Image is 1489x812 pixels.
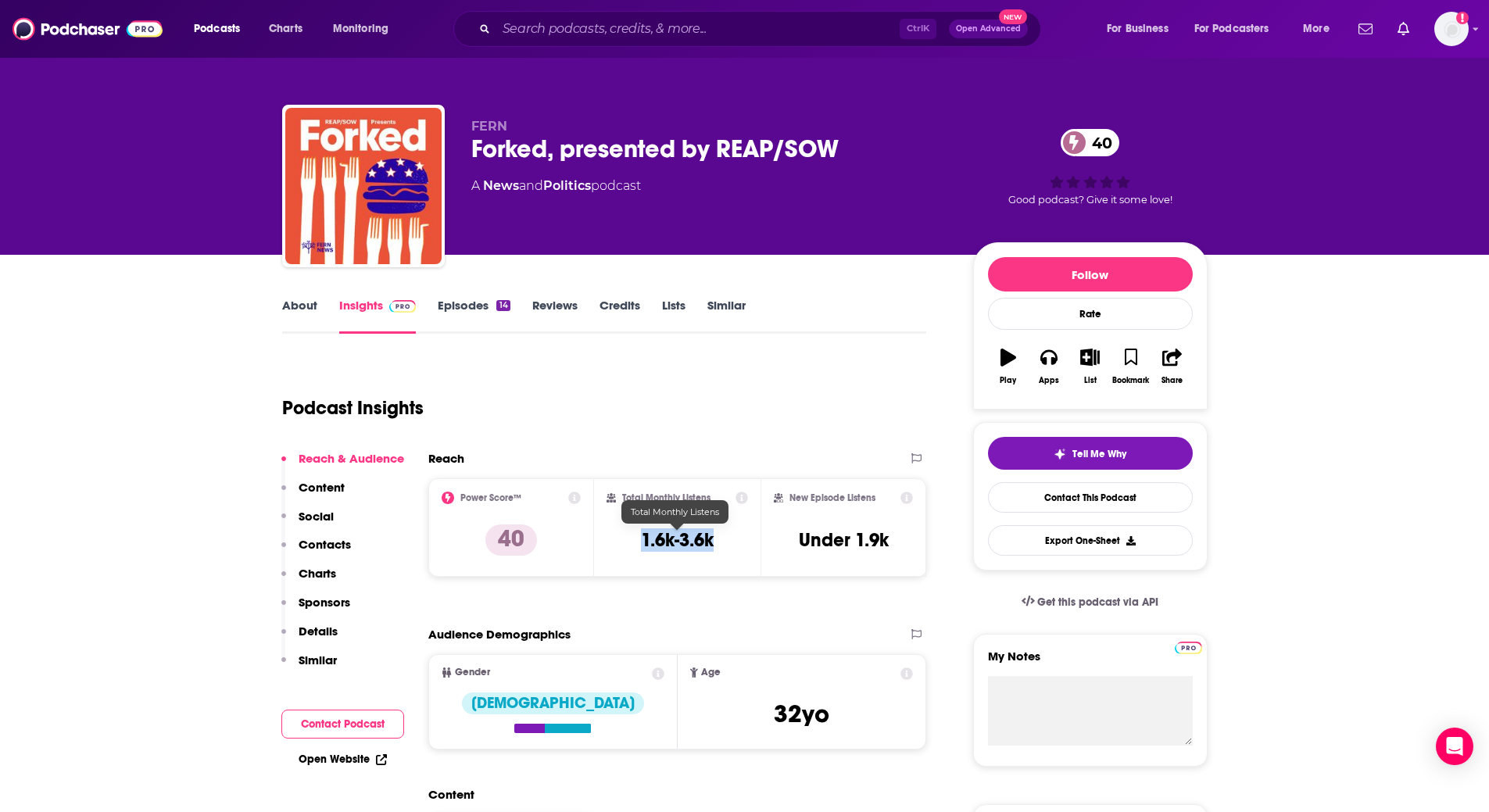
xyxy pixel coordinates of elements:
[1029,338,1069,395] button: Apps
[949,20,1028,38] button: Open AdvancedNew
[259,16,312,41] a: Charts
[988,482,1193,513] a: Contact This Podcast
[281,710,404,739] button: Contact Podcast
[1084,376,1097,385] div: List
[299,451,404,466] p: Reach & Audience
[1107,18,1169,40] span: For Business
[999,9,1027,24] span: New
[299,566,336,581] p: Charts
[333,18,388,40] span: Monitoring
[600,298,640,334] a: Credits
[269,18,302,40] span: Charts
[988,257,1193,292] button: Follow
[281,653,337,681] button: Similar
[281,566,336,595] button: Charts
[496,300,510,311] div: 14
[1072,448,1126,460] span: Tell Me Why
[471,119,507,134] span: FERN
[988,525,1193,556] button: Export One-Sheet
[956,25,1021,33] span: Open Advanced
[496,16,900,41] input: Search podcasts, credits, & more...
[281,537,351,566] button: Contacts
[428,627,571,642] h2: Audience Demographics
[483,178,519,193] a: News
[532,298,578,334] a: Reviews
[1175,642,1202,654] img: Podchaser Pro
[299,509,334,524] p: Social
[1037,596,1158,609] span: Get this podcast via API
[485,524,537,556] p: 40
[1061,129,1120,156] a: 40
[339,298,417,334] a: InsightsPodchaser Pro
[281,451,404,480] button: Reach & Audience
[988,338,1029,395] button: Play
[299,753,387,766] a: Open Website
[1076,129,1120,156] span: 40
[468,11,1056,47] div: Search podcasts, credits, & more...
[1096,16,1188,41] button: open menu
[183,16,260,41] button: open menu
[428,451,464,466] h2: Reach
[281,480,345,509] button: Content
[1112,376,1149,385] div: Bookmark
[799,528,889,552] h3: Under 1.9k
[285,108,442,264] img: Forked, presented by REAP/SOW
[1436,728,1473,765] div: Open Intercom Messenger
[299,624,338,639] p: Details
[662,298,685,334] a: Lists
[973,119,1208,216] div: 40Good podcast? Give it some love!
[1069,338,1110,395] button: List
[988,298,1193,330] div: Rate
[1111,338,1151,395] button: Bookmark
[789,492,875,503] h2: New Episode Listens
[282,298,317,334] a: About
[1175,639,1202,654] a: Pro website
[455,667,490,678] span: Gender
[471,177,641,195] div: A podcast
[1009,583,1172,621] a: Get this podcast via API
[462,692,644,714] div: [DEMOGRAPHIC_DATA]
[322,16,409,41] button: open menu
[299,537,351,552] p: Contacts
[641,528,714,552] h3: 1.6k-3.6k
[701,667,721,678] span: Age
[988,437,1193,470] button: tell me why sparkleTell Me Why
[1000,376,1016,385] div: Play
[988,649,1193,676] label: My Notes
[460,492,521,503] h2: Power Score™
[281,509,334,538] button: Social
[282,396,424,420] h1: Podcast Insights
[1151,338,1192,395] button: Share
[1039,376,1059,385] div: Apps
[1161,376,1183,385] div: Share
[622,492,710,503] h2: Total Monthly Listens
[543,178,591,193] a: Politics
[299,480,345,495] p: Content
[707,298,746,334] a: Similar
[519,178,543,193] span: and
[389,300,417,313] img: Podchaser Pro
[299,653,337,667] p: Similar
[428,787,915,802] h2: Content
[1054,448,1066,460] img: tell me why sparkle
[281,624,338,653] button: Details
[281,595,350,624] button: Sponsors
[774,699,829,729] span: 32 yo
[1008,194,1172,206] span: Good podcast? Give it some love!
[438,298,510,334] a: Episodes14
[900,19,936,39] span: Ctrl K
[194,18,240,40] span: Podcasts
[299,595,350,610] p: Sponsors
[631,506,719,517] span: Total Monthly Listens
[13,14,163,44] img: Podchaser - Follow, Share and Rate Podcasts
